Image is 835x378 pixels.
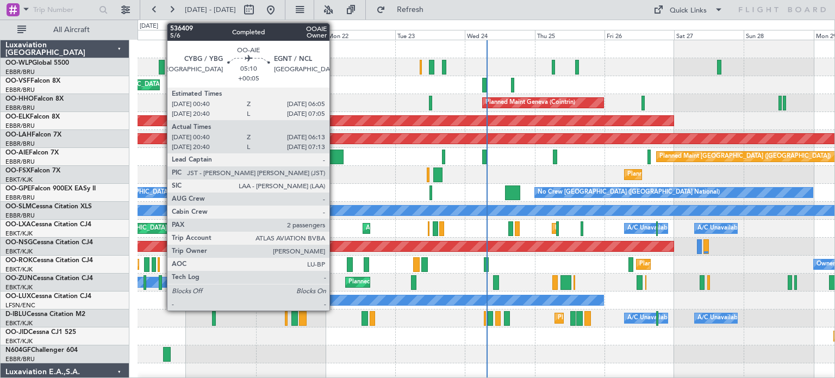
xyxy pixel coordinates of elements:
[185,5,236,15] span: [DATE] - [DATE]
[28,26,115,34] span: All Aircraft
[558,310,679,326] div: Planned Maint Nice ([GEOGRAPHIC_DATA])
[659,148,831,165] div: Planned Maint [GEOGRAPHIC_DATA] ([GEOGRAPHIC_DATA])
[5,78,60,84] a: OO-VSFFalcon 8X
[5,247,33,256] a: EBKT/KJK
[5,203,92,210] a: OO-SLMCessna Citation XLS
[5,168,30,174] span: OO-FSX
[5,355,35,363] a: EBBR/BRU
[627,310,830,326] div: A/C Unavailable [GEOGRAPHIC_DATA] ([GEOGRAPHIC_DATA] National)
[80,184,263,201] div: No Crew [GEOGRAPHIC_DATA] ([GEOGRAPHIC_DATA] National)
[5,185,96,192] a: OO-GPEFalcon 900EX EASy II
[5,203,32,210] span: OO-SLM
[5,239,33,246] span: OO-NSG
[5,86,35,94] a: EBBR/BRU
[5,293,91,300] a: OO-LUXCessna Citation CJ4
[189,292,254,308] div: No Crew Nancy (Essey)
[5,221,31,228] span: OO-LXA
[5,283,33,292] a: EBKT/KJK
[388,6,433,14] span: Refresh
[116,30,186,40] div: Fri 19
[485,95,575,111] div: Planned Maint Geneva (Cointrin)
[5,78,30,84] span: OO-VSF
[5,329,28,336] span: OO-JID
[326,30,395,40] div: Mon 22
[5,168,60,174] a: OO-FSXFalcon 7X
[465,30,534,40] div: Wed 24
[648,1,728,18] button: Quick Links
[627,220,830,237] div: A/C Unavailable [GEOGRAPHIC_DATA] ([GEOGRAPHIC_DATA] National)
[5,150,59,156] a: OO-AIEFalcon 7X
[348,274,475,290] div: Planned Maint Kortrijk-[GEOGRAPHIC_DATA]
[5,275,33,282] span: OO-ZUN
[395,30,465,40] div: Tue 23
[5,319,33,327] a: EBKT/KJK
[5,230,33,238] a: EBKT/KJK
[5,60,69,66] a: OO-WLPGlobal 5500
[5,194,35,202] a: EBBR/BRU
[5,257,33,264] span: OO-ROK
[605,30,674,40] div: Fri 26
[5,347,78,354] a: N604GFChallenger 604
[366,220,484,237] div: AOG Maint Kortrijk-[GEOGRAPHIC_DATA]
[5,221,91,228] a: OO-LXACessna Citation CJ4
[5,122,35,130] a: EBBR/BRU
[627,166,754,183] div: Planned Maint Kortrijk-[GEOGRAPHIC_DATA]
[535,30,605,40] div: Thu 25
[5,275,93,282] a: OO-ZUNCessna Citation CJ4
[5,96,34,102] span: OO-HHO
[639,256,766,272] div: Planned Maint Kortrijk-[GEOGRAPHIC_DATA]
[697,220,743,237] div: A/C Unavailable
[5,176,33,184] a: EBKT/KJK
[5,347,31,354] span: N604GF
[140,22,158,31] div: [DATE]
[33,2,96,18] input: Trip Number
[5,301,35,309] a: LFSN/ENC
[5,68,35,76] a: EBBR/BRU
[5,239,93,246] a: OO-NSGCessna Citation CJ4
[5,293,31,300] span: OO-LUX
[5,132,61,138] a: OO-LAHFalcon 7X
[555,220,682,237] div: Planned Maint Kortrijk-[GEOGRAPHIC_DATA]
[744,30,813,40] div: Sun 28
[256,30,326,40] div: Sun 21
[674,30,744,40] div: Sat 27
[5,140,35,148] a: EBBR/BRU
[5,329,76,336] a: OO-JIDCessna CJ1 525
[12,21,118,39] button: All Aircraft
[5,132,32,138] span: OO-LAH
[5,150,29,156] span: OO-AIE
[5,114,60,120] a: OO-ELKFalcon 8X
[371,1,437,18] button: Refresh
[5,337,33,345] a: EBKT/KJK
[5,311,85,318] a: D-IBLUCessna Citation M2
[186,30,256,40] div: Sat 20
[538,184,720,201] div: No Crew [GEOGRAPHIC_DATA] ([GEOGRAPHIC_DATA] National)
[670,5,707,16] div: Quick Links
[5,104,35,112] a: EBBR/BRU
[5,158,35,166] a: EBBR/BRU
[5,257,93,264] a: OO-ROKCessna Citation CJ4
[5,96,64,102] a: OO-HHOFalcon 8X
[5,60,32,66] span: OO-WLP
[5,212,35,220] a: EBBR/BRU
[5,265,33,274] a: EBKT/KJK
[5,185,31,192] span: OO-GPE
[5,114,30,120] span: OO-ELK
[5,311,27,318] span: D-IBLU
